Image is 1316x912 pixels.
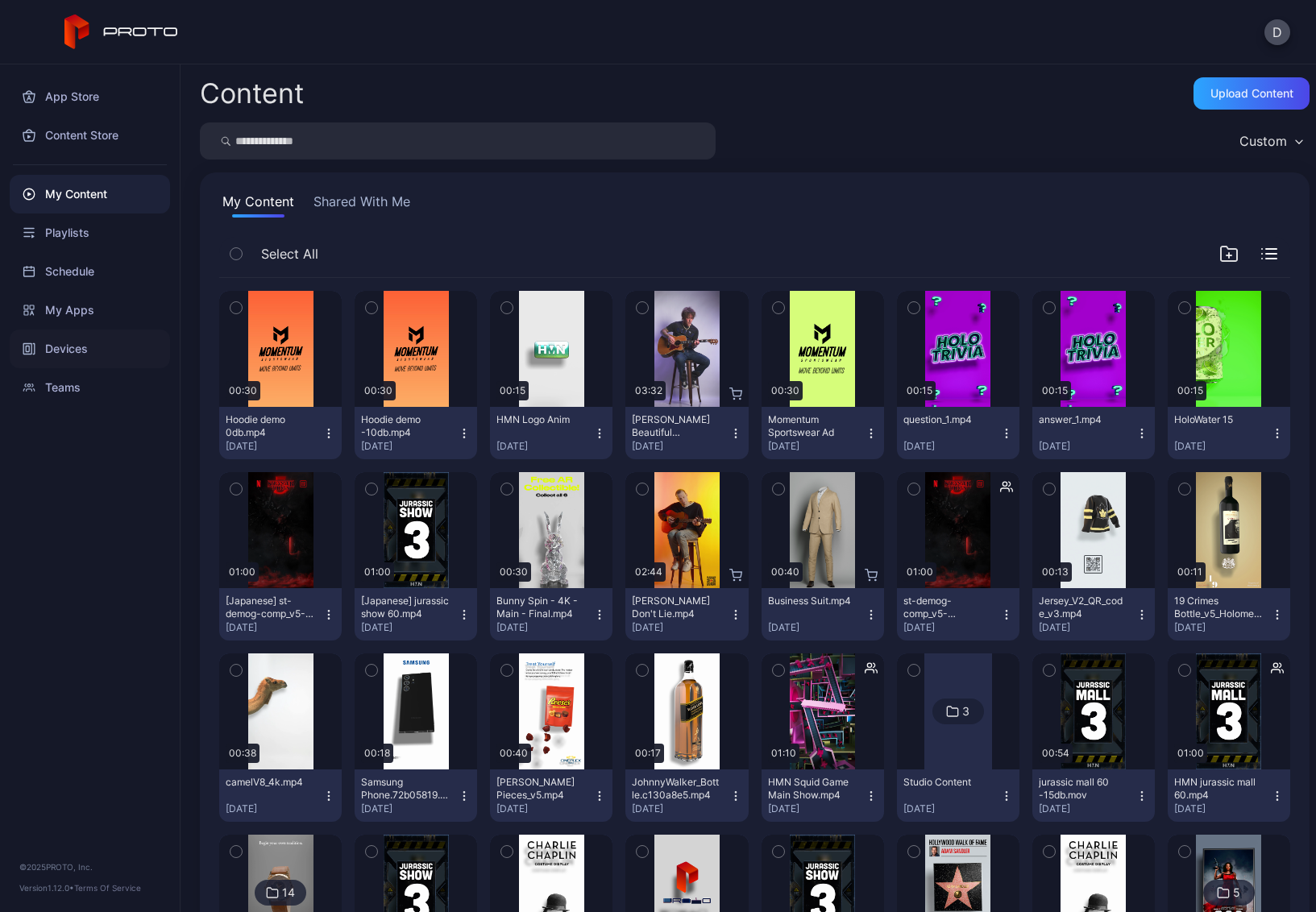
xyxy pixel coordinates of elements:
div: [Japanese] jurassic show 60.mp4 [361,595,450,620]
div: Upload Content [1210,87,1293,100]
div: [DATE] [1039,621,1135,634]
div: [DATE] [496,621,593,634]
div: Custom [1239,133,1287,149]
div: [DATE] [1039,802,1135,815]
button: question_1.mp4[DATE] [897,407,1019,459]
a: Schedule [10,252,170,291]
button: 19 Crimes Bottle_v5_Holomedia.mp4[DATE] [1168,588,1290,640]
div: [DATE] [496,440,593,453]
div: Reese Pieces_v5.mp4 [496,776,585,802]
button: [Japanese] st-demog-comp_v5-VO_1(1).mp4[DATE] [219,588,342,640]
button: Hoodie demo 0db.mp4[DATE] [219,407,342,459]
div: [DATE] [361,802,458,815]
div: © 2025 PROTO, Inc. [19,860,160,873]
div: st-demog-comp_v5-VO_1(1).mp4 [903,595,992,620]
a: Terms Of Service [74,883,141,893]
div: 5 [1233,885,1240,900]
div: Content [200,80,304,107]
button: D [1264,19,1290,45]
button: HMN Squid Game Main Show.mp4[DATE] [762,769,884,822]
div: [DATE] [226,440,322,453]
div: [DATE] [1174,802,1271,815]
div: Business Suit.mp4 [768,595,857,607]
div: [DATE] [361,621,458,634]
button: jurassic mall 60 -15db.mov[DATE] [1032,769,1155,822]
a: Teams [10,368,170,407]
button: [PERSON_NAME] Pieces_v5.mp4[DATE] [490,769,612,822]
div: [DATE] [1174,621,1271,634]
div: [DATE] [361,440,458,453]
button: Business Suit.mp4[DATE] [762,588,884,640]
button: HMN Logo Anim[DATE] [490,407,612,459]
button: HoloWater 15[DATE] [1168,407,1290,459]
button: camelV8_4k.mp4[DATE] [219,769,342,822]
button: Studio Content[DATE] [897,769,1019,822]
div: Hoodie demo 0db.mp4 [226,413,314,439]
div: Bunny Spin - 4K - Main - Final.mp4 [496,595,585,620]
div: Momentum Sportswear Ad [768,413,857,439]
a: My Apps [10,291,170,330]
button: Hoodie demo -10db.mp4[DATE] [355,407,477,459]
a: Playlists [10,213,170,252]
button: [PERSON_NAME] Beautiful Disaster.mp4[DATE] [625,407,748,459]
div: jurassic mall 60 -15db.mov [1039,776,1127,802]
a: App Store [10,77,170,116]
div: [DATE] [1039,440,1135,453]
a: My Content [10,175,170,213]
a: Devices [10,330,170,368]
button: [PERSON_NAME] Don't Lie.mp4[DATE] [625,588,748,640]
div: Jersey_V2_QR_code_v3.mp4 [1039,595,1127,620]
span: Select All [261,244,318,263]
div: [DATE] [768,802,865,815]
button: Momentum Sportswear Ad[DATE] [762,407,884,459]
div: JohnnyWalker_Bottle.c130a8e5.mp4 [632,776,720,802]
button: Custom [1231,122,1310,160]
div: [Japanese] st-demog-comp_v5-VO_1(1).mp4 [226,595,314,620]
a: Content Store [10,116,170,155]
button: st-demog-comp_v5-VO_1(1).mp4[DATE] [897,588,1019,640]
div: Samsung Phone.72b05819.mp4 [361,776,450,802]
div: [DATE] [632,802,729,815]
div: [DATE] [768,440,865,453]
button: Bunny Spin - 4K - Main - Final.mp4[DATE] [490,588,612,640]
div: [DATE] [903,440,1000,453]
button: answer_1.mp4[DATE] [1032,407,1155,459]
div: HoloWater 15 [1174,413,1263,426]
button: Jersey_V2_QR_code_v3.mp4[DATE] [1032,588,1155,640]
div: [DATE] [768,621,865,634]
div: Hoodie demo -10db.mp4 [361,413,450,439]
div: HMN jurassic mall 60.mp4 [1174,776,1263,802]
div: [DATE] [903,621,1000,634]
button: [Japanese] jurassic show 60.mp4[DATE] [355,588,477,640]
div: HMN Logo Anim [496,413,585,426]
button: Upload Content [1194,77,1310,110]
button: JohnnyWalker_Bottle.c130a8e5.mp4[DATE] [625,769,748,822]
div: camelV8_4k.mp4 [226,776,314,789]
button: Samsung Phone.72b05819.mp4[DATE] [355,769,477,822]
button: HMN jurassic mall 60.mp4[DATE] [1168,769,1290,822]
div: Ryan Pollie's Don't Lie.mp4 [632,595,720,620]
div: [DATE] [632,440,729,453]
div: question_1.mp4 [903,413,992,426]
div: [DATE] [632,621,729,634]
div: Billy Morrison's Beautiful Disaster.mp4 [632,413,720,439]
div: 19 Crimes Bottle_v5_Holomedia.mp4 [1174,595,1263,620]
div: answer_1.mp4 [1039,413,1127,426]
div: Studio Content [903,776,992,789]
span: Version 1.12.0 • [19,883,74,893]
div: [DATE] [226,802,322,815]
div: 14 [282,885,295,900]
div: [DATE] [496,802,593,815]
button: Shared With Me [310,192,413,218]
div: 3 [962,704,969,719]
div: [DATE] [226,621,322,634]
div: [DATE] [903,802,1000,815]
